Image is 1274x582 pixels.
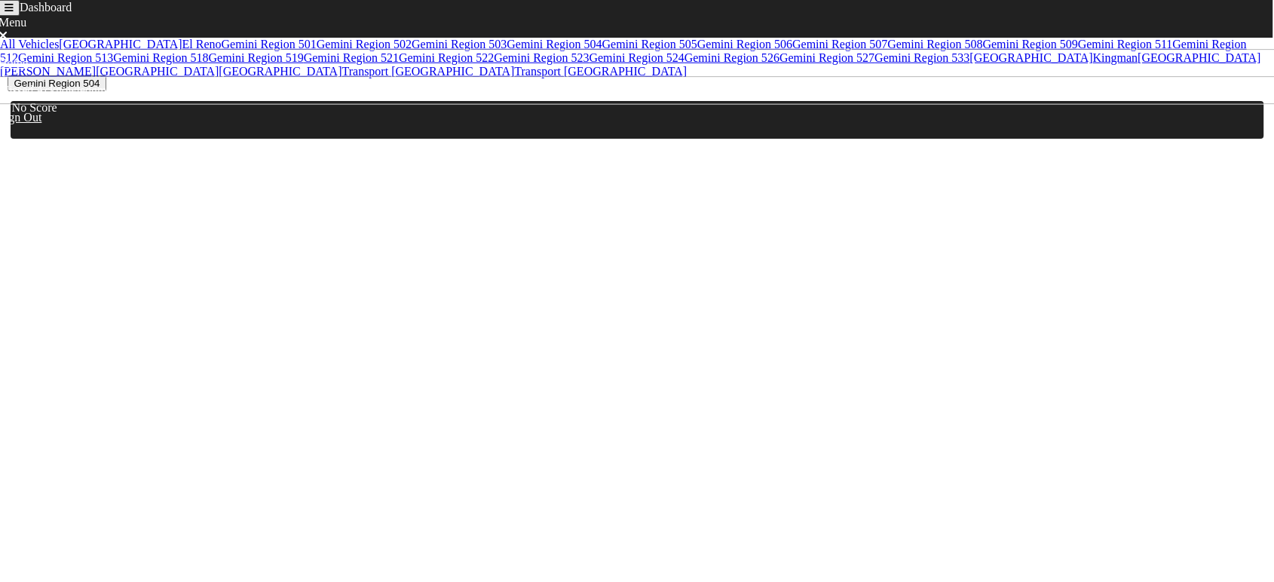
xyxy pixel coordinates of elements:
span: Dashboard [20,1,72,14]
div: No drivers with enough miles driven to receive a score for the current time period. [438,199,835,213]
